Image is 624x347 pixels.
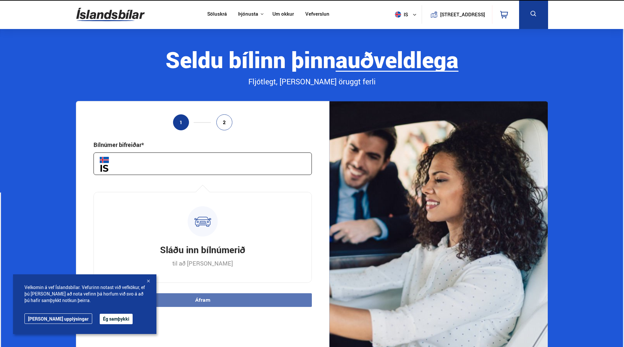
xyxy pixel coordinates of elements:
[238,11,258,17] button: Þjónusta
[395,11,401,18] img: svg+xml;base64,PHN2ZyB4bWxucz0iaHR0cDovL3d3dy53My5vcmcvMjAwMC9zdmciIHdpZHRoPSI1MTIiIGhlaWdodD0iNT...
[336,44,458,75] b: auðveldlega
[443,12,483,17] button: [STREET_ADDRESS]
[100,314,133,324] button: Ég samþykki
[272,11,294,18] a: Um okkur
[392,11,409,18] span: is
[207,11,227,18] a: Söluskrá
[24,313,92,324] a: [PERSON_NAME] upplýsingar
[94,293,312,307] button: Áfram
[76,76,548,87] div: Fljótlegt, [PERSON_NAME] öruggt ferli
[76,47,548,72] div: Seldu bílinn þinn
[305,11,329,18] a: Vefverslun
[180,120,182,125] span: 1
[94,141,144,149] div: Bílnúmer bifreiðar*
[24,284,145,304] span: Velkomin á vef Íslandsbílar. Vefurinn notast við vefkökur, ef þú [PERSON_NAME] að nota vefinn þá ...
[172,259,233,267] p: til að [PERSON_NAME]
[160,243,245,256] h3: Sláðu inn bílnúmerið
[425,5,488,24] a: [STREET_ADDRESS]
[392,5,422,24] button: is
[223,120,226,125] span: 2
[76,4,145,25] img: G0Ugv5HjCgRt.svg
